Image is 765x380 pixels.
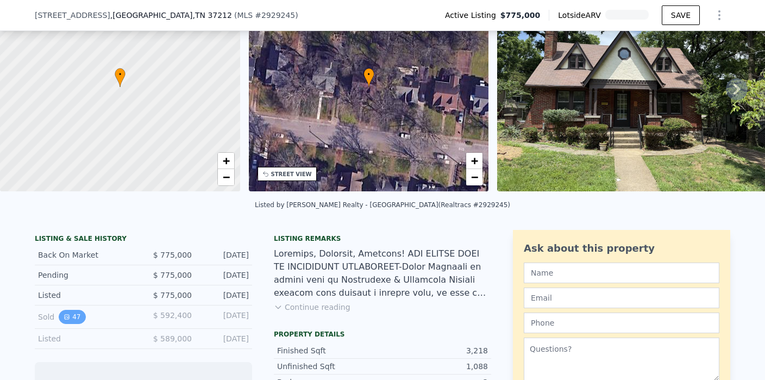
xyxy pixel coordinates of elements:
span: − [222,170,229,184]
div: [DATE] [200,270,249,281]
div: Back On Market [38,250,135,260]
div: Sold [38,310,135,324]
span: $775,000 [500,10,541,21]
span: $ 592,400 [153,311,192,320]
span: $ 589,000 [153,334,192,343]
span: $ 775,000 [153,271,192,279]
a: Zoom out [466,169,482,185]
div: 1,088 [382,361,488,372]
span: , [GEOGRAPHIC_DATA] [110,10,232,21]
div: Unfinished Sqft [277,361,382,372]
button: SAVE [662,5,700,25]
div: LISTING & SALE HISTORY [35,234,252,245]
div: • [115,68,126,87]
span: MLS [237,11,253,20]
div: 3,218 [382,345,488,356]
div: [DATE] [200,250,249,260]
input: Email [524,288,719,308]
div: Pending [38,270,135,281]
div: [DATE] [200,333,249,344]
div: ( ) [234,10,298,21]
span: [STREET_ADDRESS] [35,10,110,21]
span: • [115,70,126,79]
div: Listed [38,333,135,344]
span: Lotside ARV [558,10,605,21]
div: [DATE] [200,290,249,301]
div: Listed by [PERSON_NAME] Realty - [GEOGRAPHIC_DATA] (Realtracs #2929245) [255,201,510,209]
div: STREET VIEW [271,170,312,178]
div: Ask about this property [524,241,719,256]
span: , TN 37212 [192,11,231,20]
div: Property details [274,330,491,339]
div: [DATE] [200,310,249,324]
button: View historical data [59,310,85,324]
span: # 2929245 [255,11,295,20]
input: Name [524,263,719,283]
div: • [363,68,374,87]
div: Listing remarks [274,234,491,243]
button: Continue reading [274,302,350,313]
div: Finished Sqft [277,345,382,356]
button: Show Options [708,4,730,26]
span: + [471,154,478,167]
a: Zoom out [218,169,234,185]
div: Listed [38,290,135,301]
span: $ 775,000 [153,291,192,300]
a: Zoom in [466,153,482,169]
div: Loremips, Dolorsit, Ametcons! ADI ELITSE DOEI TE INCIDIDUNT UTLABOREET-Dolor Magnaali en admini v... [274,247,491,300]
span: $ 775,000 [153,251,192,259]
span: + [222,154,229,167]
span: • [363,70,374,79]
span: Active Listing [445,10,500,21]
span: − [471,170,478,184]
a: Zoom in [218,153,234,169]
input: Phone [524,313,719,333]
